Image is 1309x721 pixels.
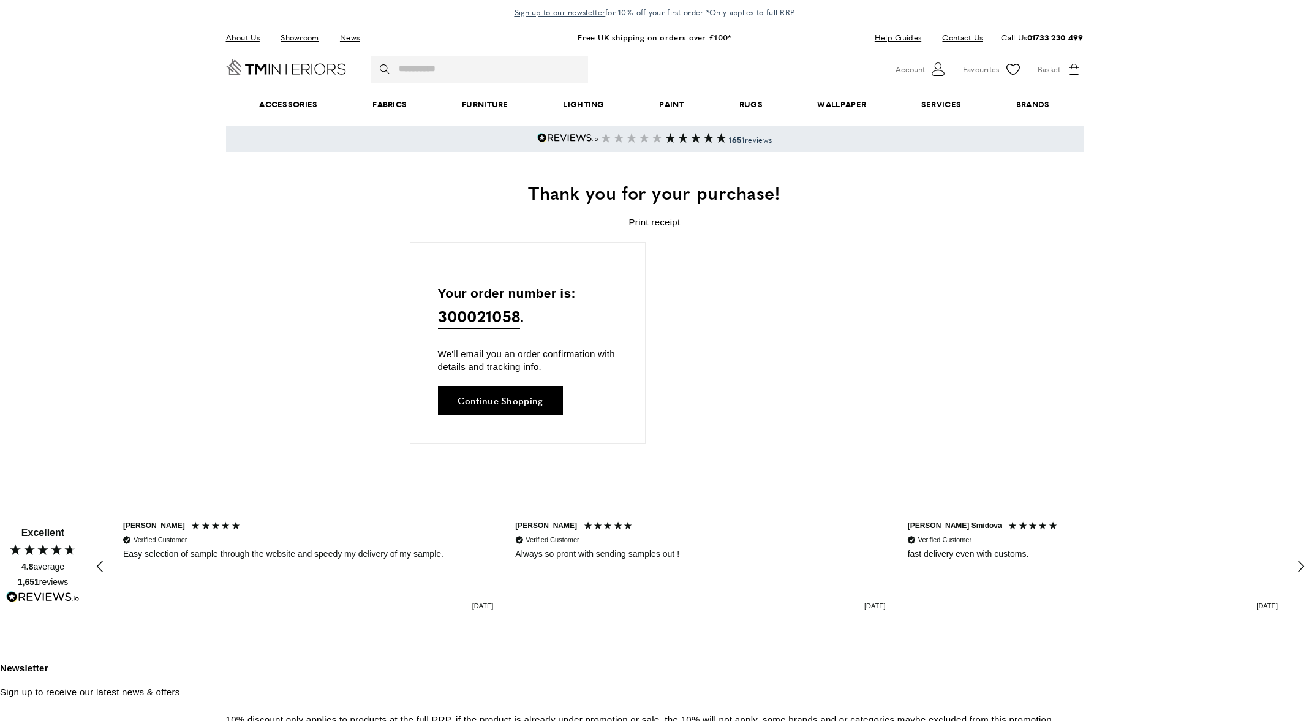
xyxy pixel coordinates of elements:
a: Showroom [271,29,328,46]
span: 4.8 [21,562,33,572]
span: Continue Shopping [458,396,543,405]
a: Read more reviews on REVIEWS.io [6,591,80,607]
div: Verified Customer [918,535,971,545]
p: Your order number is: . [438,283,617,329]
a: Sign up to our newsletter [515,6,606,18]
div: fast delivery even with customs. [908,548,1278,561]
div: REVIEWS.io Carousel Scroll Left [86,552,115,581]
div: Excellent [21,526,64,540]
a: Favourites [963,60,1022,78]
a: Brands [989,86,1077,123]
div: reviews [18,576,69,589]
a: Paint [632,86,712,123]
div: 5 Stars [1008,521,1061,534]
strong: 300021058 [438,305,521,327]
a: Services [894,86,989,123]
span: Account [896,63,925,76]
button: Customer Account [896,60,948,78]
a: Furniture [434,86,535,123]
a: 300021058 [438,304,521,329]
div: Easy selection of sample through the website and speedy my delivery of my sample. [123,548,493,561]
a: Contact Us [933,29,983,46]
span: 1,651 [18,577,39,587]
div: Verified Customer [526,535,579,545]
span: reviews [729,134,772,145]
div: 4.80 Stars [9,543,77,556]
div: [PERSON_NAME] [515,521,577,531]
a: Free UK shipping on orders over £100* [578,31,731,43]
a: 01733 230 499 [1027,31,1084,43]
strong: 1651 [729,134,745,145]
div: 5 Stars [583,521,636,534]
div: [PERSON_NAME] [123,521,185,531]
div: Verified Customer [134,535,187,545]
div: Always so pront with sending samples out ! [515,548,885,561]
a: Wallpaper [790,86,894,123]
span: Sign up to our newsletter [515,7,606,18]
p: We'll email you an order confirmation with details and tracking info. [438,347,617,373]
div: [DATE] [472,602,494,611]
a: News [331,29,369,46]
div: [PERSON_NAME] Smidova [908,521,1002,531]
img: Reviews section [665,133,726,143]
span: for 10% off your first order *Only applies to full RRP [515,7,795,18]
a: Continue Shopping [438,386,563,415]
img: Reviews.io 5 stars [537,133,598,143]
div: average [21,561,64,573]
span: Accessories [232,86,345,123]
p: Call Us [1001,31,1083,44]
a: Fabrics [345,86,434,123]
a: Rugs [712,86,790,123]
div: 5 Stars [191,521,244,534]
span: Favourites [963,63,1000,76]
a: About Us [226,29,269,46]
span: Thank you for your purchase! [528,179,780,205]
button: Search [380,56,392,83]
a: Lighting [536,86,632,123]
div: [DATE] [1256,602,1278,611]
a: Go to Home page [226,59,346,75]
a: Print receipt [629,217,681,227]
a: Help Guides [866,29,930,46]
img: 5 start Reviews [601,133,662,143]
div: [DATE] [864,602,886,611]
